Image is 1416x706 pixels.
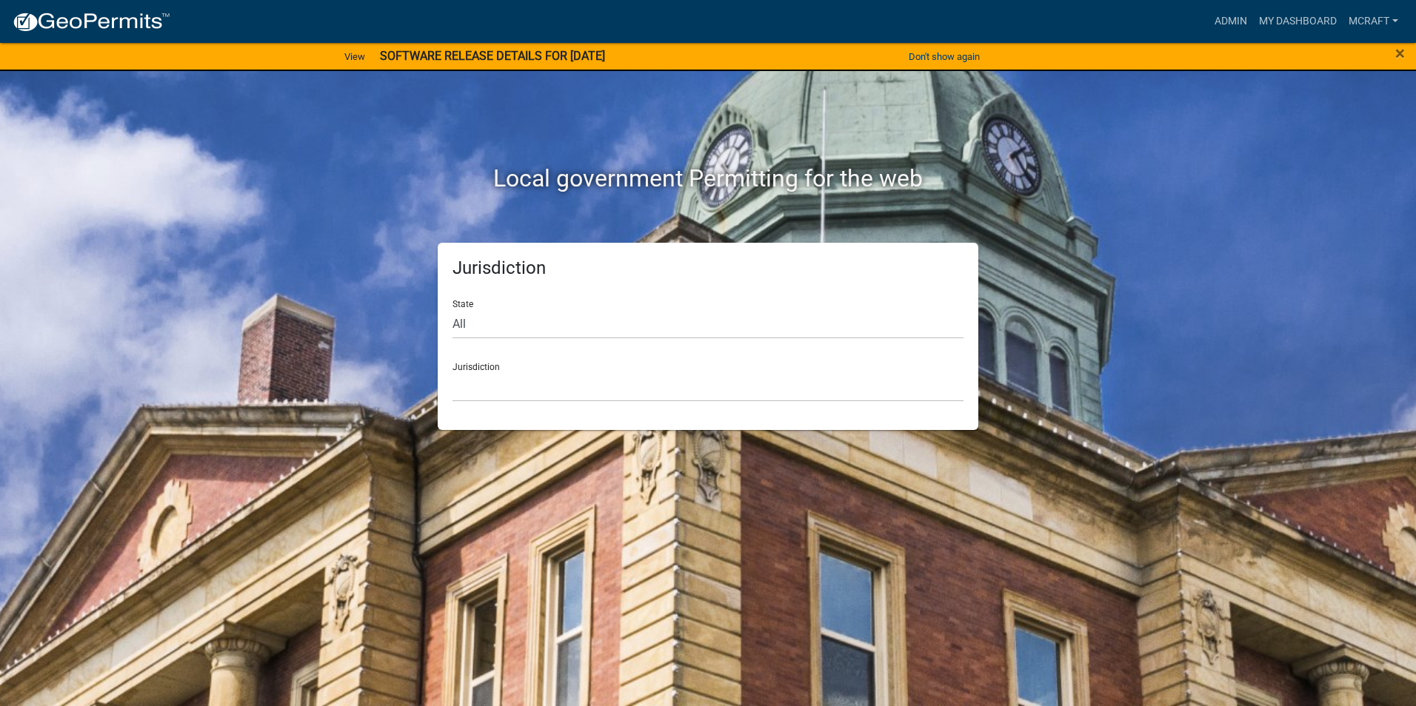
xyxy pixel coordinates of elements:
span: × [1395,43,1405,64]
h5: Jurisdiction [452,258,964,279]
button: Close [1395,44,1405,62]
strong: SOFTWARE RELEASE DETAILS FOR [DATE] [380,49,605,63]
h2: Local government Permitting for the web [297,164,1119,192]
a: Admin [1209,7,1253,36]
button: Don't show again [903,44,986,69]
a: My Dashboard [1253,7,1343,36]
a: View [338,44,371,69]
a: mcraft [1343,7,1404,36]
